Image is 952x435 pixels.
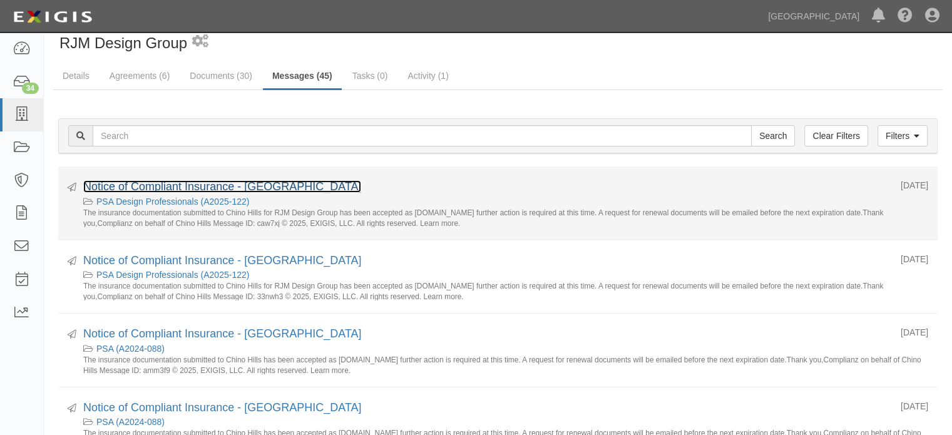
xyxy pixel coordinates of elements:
[398,63,458,88] a: Activity (1)
[68,330,76,339] i: Sent
[96,270,249,280] a: PSA Design Professionals (A2025-122)
[762,4,866,29] a: [GEOGRAPHIC_DATA]
[83,355,928,374] small: The insurance documentation submitted to Chino Hills has been accepted as [DOMAIN_NAME] further a...
[83,180,361,193] a: Notice of Compliant Insurance - [GEOGRAPHIC_DATA]
[83,401,361,414] a: Notice of Compliant Insurance - [GEOGRAPHIC_DATA]
[83,179,891,195] div: Notice of Compliant Insurance - Chino Hills
[83,342,928,355] div: PSA (A2024-088)
[83,253,891,269] div: Notice of Compliant Insurance - Chino Hills
[83,326,891,342] div: Notice of Compliant Insurance - Chino Hills
[59,34,187,51] span: RJM Design Group
[68,404,76,413] i: Sent
[751,125,795,146] input: Search
[263,63,342,90] a: Messages (45)
[22,83,39,94] div: 34
[192,35,208,48] i: 1 scheduled workflow
[53,22,489,54] div: RJM Design Group
[83,327,361,340] a: Notice of Compliant Insurance - [GEOGRAPHIC_DATA]
[901,400,928,412] div: [DATE]
[9,6,96,28] img: logo-5460c22ac91f19d4615b14bd174203de0afe785f0fc80cf4dbbc73dc1793850b.png
[83,400,891,416] div: Notice of Compliant Insurance - Chino Hills
[180,63,262,88] a: Documents (30)
[68,183,76,192] i: Sent
[83,254,361,267] a: Notice of Compliant Insurance - [GEOGRAPHIC_DATA]
[878,125,928,146] a: Filters
[100,63,179,88] a: Agreements (6)
[901,326,928,339] div: [DATE]
[83,281,928,300] small: The insurance documentation submitted to Chino Hills for RJM Design Group has been accepted as [D...
[93,125,752,146] input: Search
[83,208,928,227] small: The insurance documentation submitted to Chino Hills for RJM Design Group has been accepted as [D...
[68,257,76,266] i: Sent
[96,197,249,207] a: PSA Design Professionals (A2025-122)
[83,416,928,428] div: PSA (A2024-088)
[901,253,928,265] div: [DATE]
[96,417,165,427] a: PSA (A2024-088)
[83,195,928,208] div: PSA Design Professionals (A2025-122)
[901,179,928,192] div: [DATE]
[83,269,928,281] div: PSA Design Professionals (A2025-122)
[53,63,99,88] a: Details
[96,344,165,354] a: PSA (A2024-088)
[804,125,868,146] a: Clear Filters
[343,63,397,88] a: Tasks (0)
[898,9,913,24] i: Help Center - Complianz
